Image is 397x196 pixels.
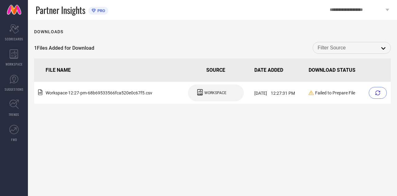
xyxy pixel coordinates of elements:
span: Partner Insights [36,4,85,16]
span: PRO [96,8,105,13]
th: DATE ADDED [252,58,306,82]
span: SUGGESTIONS [5,87,24,92]
span: [DATE] 12:27:31 PM [254,91,295,96]
h1: Downloads [34,29,63,34]
span: FWD [11,137,17,142]
span: Failed to Prepare File [315,90,355,95]
span: WORKSPACE [6,62,23,66]
div: Retry [369,87,387,99]
th: SOURCE [180,58,252,82]
th: FILE NAME [34,58,180,82]
span: TRENDS [9,112,19,117]
th: DOWNLOAD STATUS [306,58,391,82]
span: SCORECARDS [5,37,23,41]
span: 1 Files Added for Download [34,45,94,51]
span: Workspace - 12:27-pm - 68b69533566fca520e0c67f5 .csv [46,90,152,95]
span: WORKSPACE [204,91,226,95]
